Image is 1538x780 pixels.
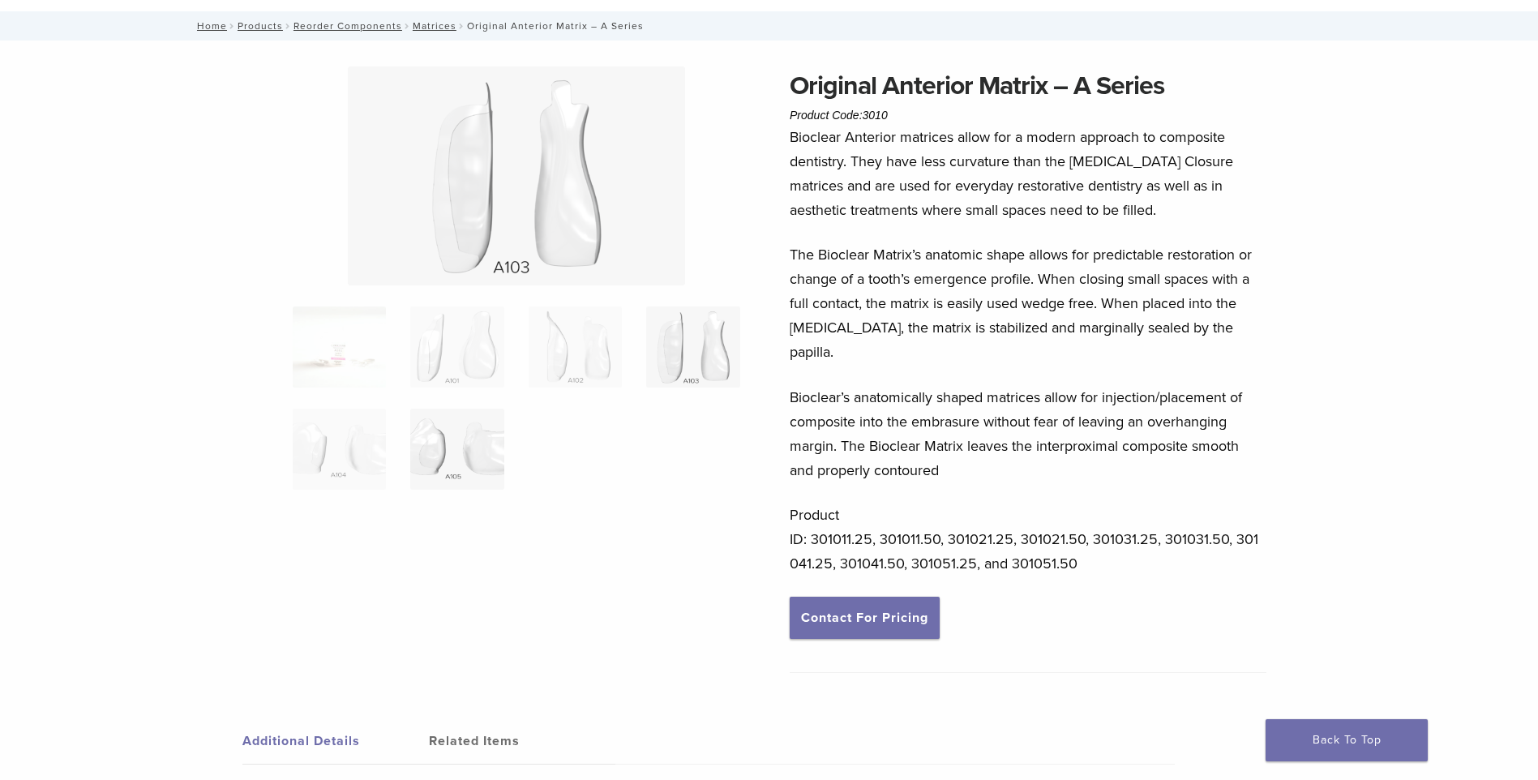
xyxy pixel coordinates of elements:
p: Bioclear Anterior matrices allow for a modern approach to composite dentistry. They have less cur... [790,125,1266,222]
p: Product ID: 301011.25, 301011.50, 301021.25, 301021.50, 301031.25, 301031.50, 301041.25, 301041.5... [790,503,1266,576]
a: Reorder Components [293,20,402,32]
p: The Bioclear Matrix’s anatomic shape allows for predictable restoration or change of a tooth’s em... [790,242,1266,364]
a: Additional Details [242,718,429,764]
span: / [402,22,413,30]
p: Bioclear’s anatomically shaped matrices allow for injection/placement of composite into the embra... [790,385,1266,482]
a: Matrices [413,20,456,32]
span: / [227,22,238,30]
h1: Original Anterior Matrix – A Series [790,66,1266,105]
a: Products [238,20,283,32]
a: Related Items [429,718,615,764]
img: Original Anterior Matrix - A Series - Image 4 [646,306,739,388]
span: 3010 [863,109,888,122]
img: Original Anterior Matrix - A Series - Image 2 [410,306,503,388]
a: Contact For Pricing [790,597,940,639]
span: / [456,22,467,30]
a: Home [192,20,227,32]
img: Anterior-Original-A-Series-Matrices-324x324.jpg [293,306,386,388]
img: Original Anterior Matrix - A Series - Image 3 [529,306,622,388]
nav: Original Anterior Matrix – A Series [186,11,1353,41]
span: Product Code: [790,109,888,122]
span: / [283,22,293,30]
img: Original Anterior Matrix - A Series - Image 4 [348,66,685,285]
img: Original Anterior Matrix - A Series - Image 5 [293,409,386,490]
img: Original Anterior Matrix - A Series - Image 6 [410,409,503,490]
a: Back To Top [1266,719,1428,761]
